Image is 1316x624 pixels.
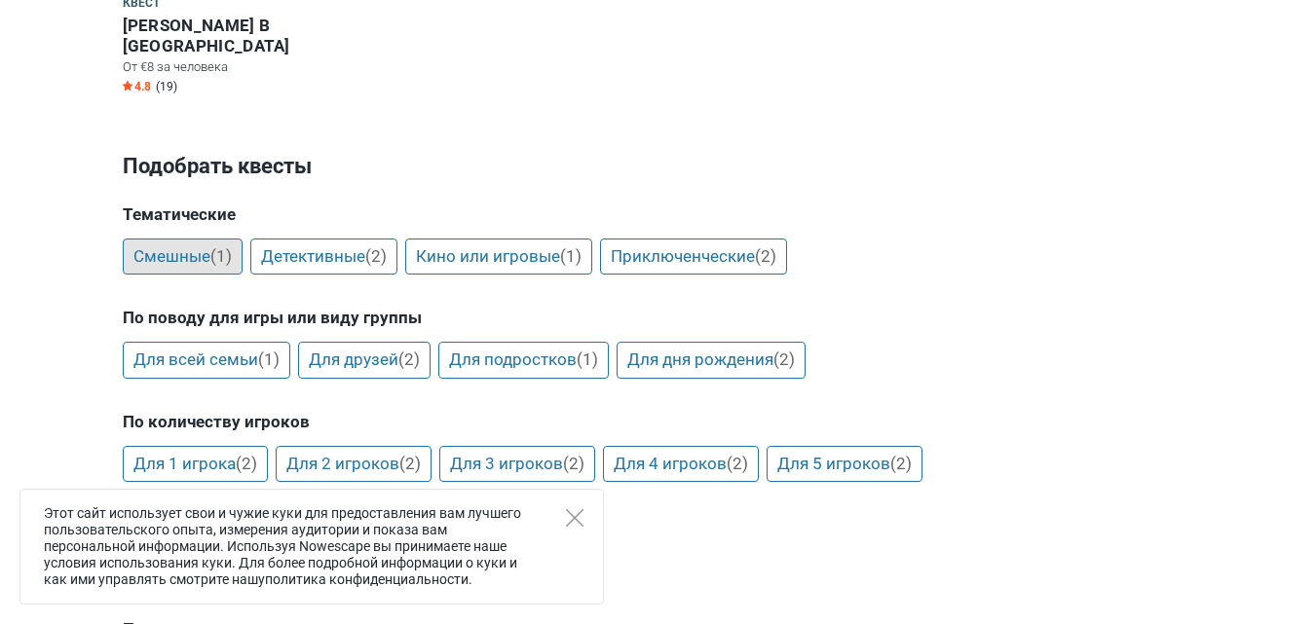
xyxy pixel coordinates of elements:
[577,349,598,369] span: (1)
[123,412,1194,431] h5: По количеству игроков
[123,515,1194,534] h5: По цене или рейтингу
[123,204,1194,224] h5: Тематические
[123,151,1194,182] h3: Подобрать квесты
[890,454,912,473] span: (2)
[123,239,243,275] a: Смешные(1)
[617,342,806,379] a: Для дня рождения(2)
[439,446,595,483] a: Для 3 игроков(2)
[405,239,592,275] a: Кино или игровые(1)
[438,342,609,379] a: Для подростков(1)
[250,239,397,275] a: Детективные(2)
[258,349,280,369] span: (1)
[210,246,232,266] span: (1)
[298,342,431,379] a: Для друзей(2)
[365,246,387,266] span: (2)
[603,446,759,483] a: Для 4 игроков(2)
[727,454,748,473] span: (2)
[19,489,604,605] div: Этот сайт использует свои и чужие куки для предоставления вам лучшего пользовательского опыта, из...
[755,246,776,266] span: (2)
[123,58,379,76] p: От €8 за человека
[398,349,420,369] span: (2)
[560,246,582,266] span: (1)
[600,239,787,275] a: Приключенческие(2)
[767,446,922,483] a: Для 5 игроков(2)
[123,81,132,91] img: Star
[123,308,1194,327] h5: По поводу для игры или виду группы
[123,16,379,56] h6: [PERSON_NAME] В [GEOGRAPHIC_DATA]
[563,454,584,473] span: (2)
[156,79,177,94] span: (19)
[399,454,421,473] span: (2)
[236,454,257,473] span: (2)
[773,349,795,369] span: (2)
[276,446,432,483] a: Для 2 игроков(2)
[566,509,583,527] button: Close
[123,446,268,483] a: Для 1 игрока(2)
[123,342,290,379] a: Для всей семьи(1)
[123,79,151,94] span: 4.8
